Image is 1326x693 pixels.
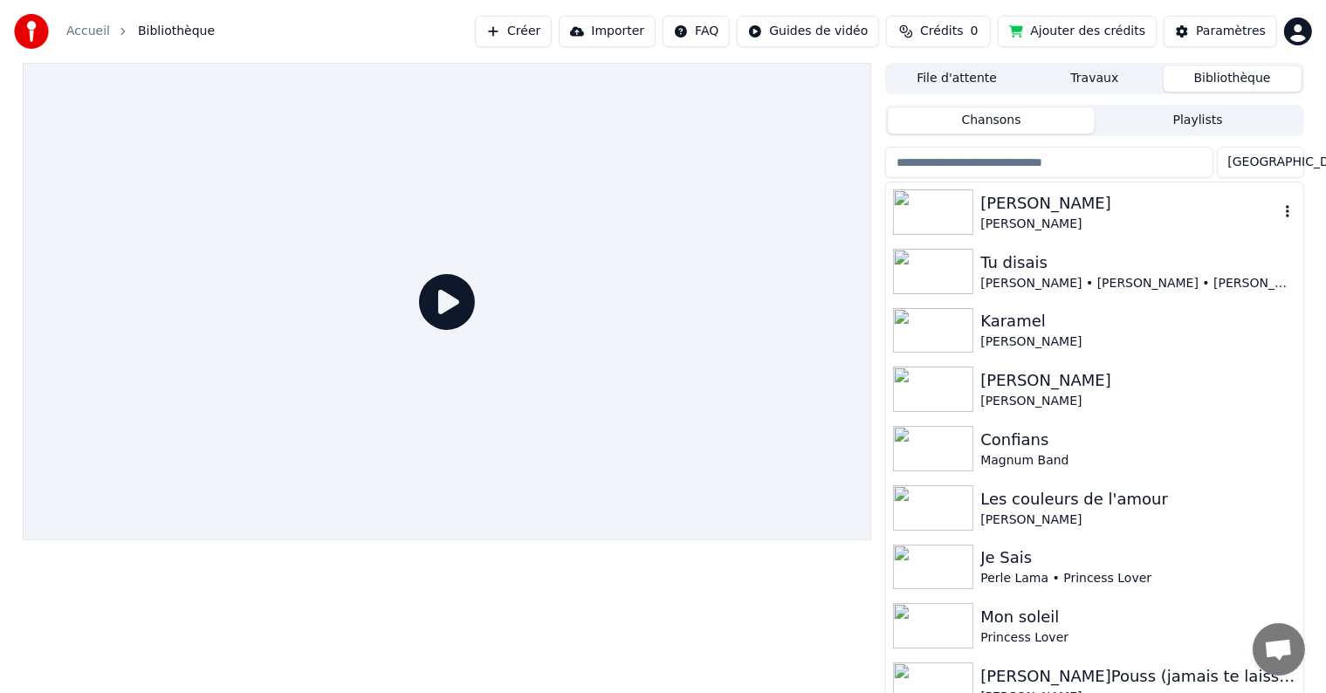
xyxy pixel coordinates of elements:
[980,275,1295,292] div: [PERSON_NAME] • [PERSON_NAME] • [PERSON_NAME]
[1164,16,1277,47] button: Paramètres
[1164,66,1302,92] button: Bibliothèque
[980,250,1295,275] div: Tu disais
[980,605,1295,629] div: Mon soleil
[1196,23,1266,40] div: Paramètres
[66,23,215,40] nav: breadcrumb
[971,23,979,40] span: 0
[1095,108,1302,134] button: Playlists
[980,428,1295,452] div: Confians
[138,23,215,40] span: Bibliothèque
[980,452,1295,470] div: Magnum Band
[1026,66,1164,92] button: Travaux
[980,309,1295,333] div: Karamel
[980,545,1295,570] div: Je Sais
[980,333,1295,351] div: [PERSON_NAME]
[980,511,1295,529] div: [PERSON_NAME]
[980,487,1295,511] div: Les couleurs de l'amour
[980,368,1295,393] div: [PERSON_NAME]
[663,16,730,47] button: FAQ
[559,16,656,47] button: Importer
[1253,623,1305,676] a: Ouvrir le chat
[888,108,1095,134] button: Chansons
[980,393,1295,410] div: [PERSON_NAME]
[920,23,963,40] span: Crédits
[888,66,1026,92] button: File d'attente
[737,16,879,47] button: Guides de vidéo
[14,14,49,49] img: youka
[980,191,1278,216] div: [PERSON_NAME]
[475,16,552,47] button: Créer
[886,16,991,47] button: Crédits0
[980,570,1295,587] div: Perle Lama • Princess Lover
[980,664,1295,689] div: [PERSON_NAME]Pouss (jamais te laisser)
[66,23,110,40] a: Accueil
[998,16,1157,47] button: Ajouter des crédits
[980,216,1278,233] div: [PERSON_NAME]
[980,629,1295,647] div: Princess Lover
